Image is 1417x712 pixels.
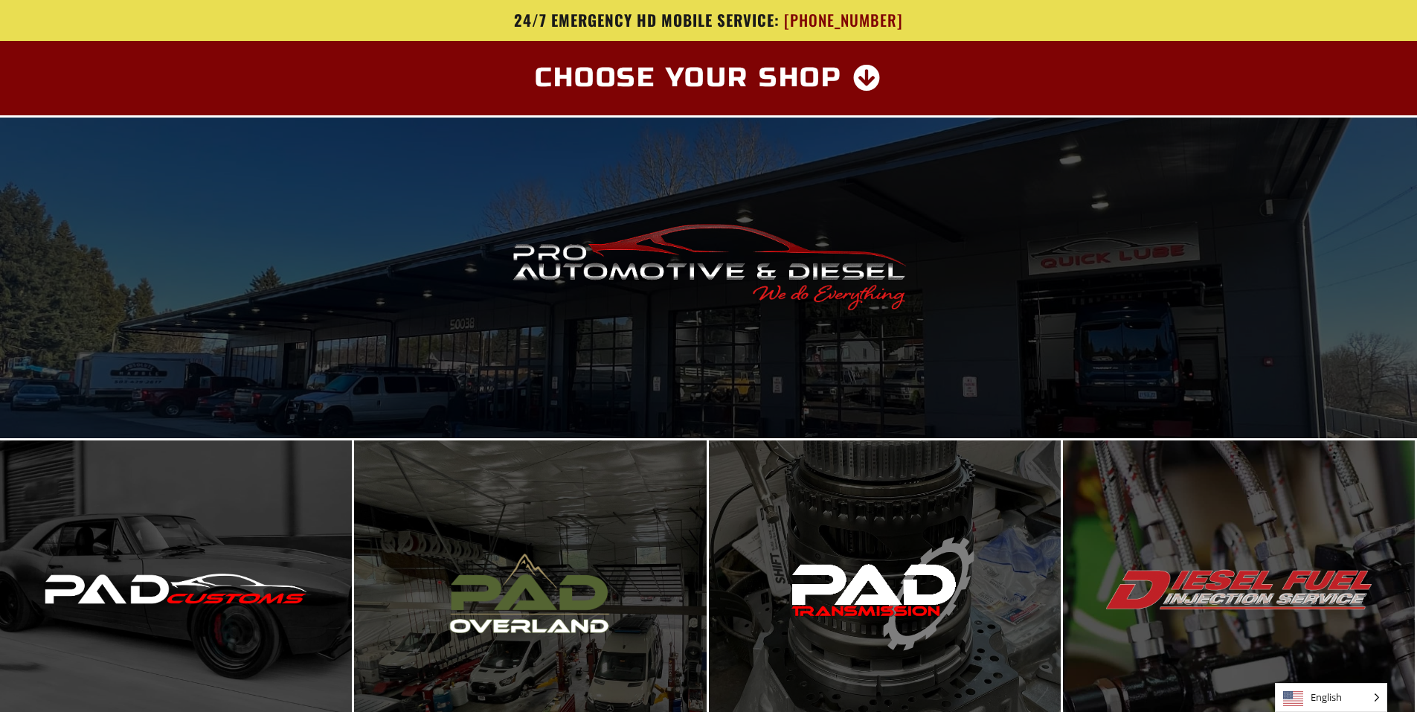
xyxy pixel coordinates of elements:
aside: Language selected: English [1275,683,1387,712]
span: English [1276,684,1387,711]
span: [PHONE_NUMBER] [784,11,903,30]
span: 24/7 Emergency HD Mobile Service: [514,8,780,31]
span: Choose Your Shop [535,65,842,92]
a: 24/7 Emergency HD Mobile Service: [PHONE_NUMBER] [274,11,1144,30]
a: Choose Your Shop [517,56,900,100]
